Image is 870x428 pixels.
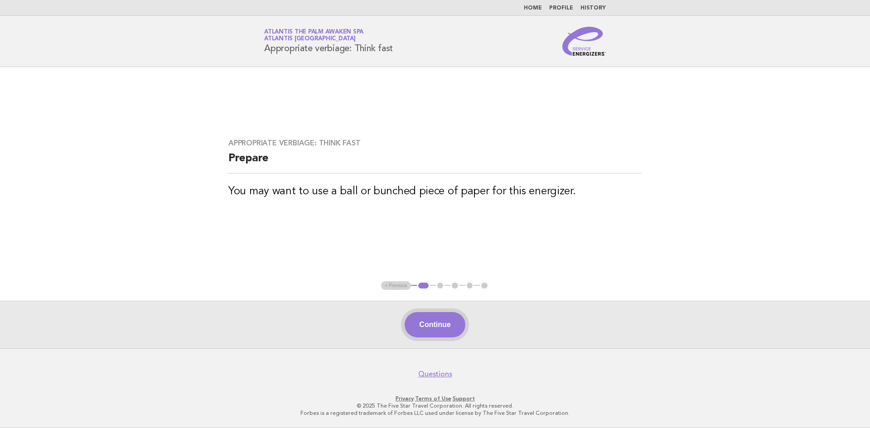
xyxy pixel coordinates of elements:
[415,395,451,402] a: Terms of Use
[417,281,430,290] button: 1
[405,312,465,337] button: Continue
[549,5,573,11] a: Profile
[228,139,642,148] h3: Appropriate verbiage: Think fast
[228,151,642,173] h2: Prepare
[524,5,542,11] a: Home
[580,5,606,11] a: History
[158,402,712,409] p: © 2025 The Five Star Travel Corporation. All rights reserved.
[562,27,606,56] img: Service Energizers
[264,29,363,42] a: Atlantis The Palm Awaken SpaAtlantis [GEOGRAPHIC_DATA]
[158,409,712,417] p: Forbes is a registered trademark of Forbes LLC used under license by The Five Star Travel Corpora...
[264,29,393,53] h1: Appropriate verbiage: Think fast
[228,184,642,199] h3: You may want to use a ball or bunched piece of paper for this energizer.
[264,36,356,42] span: Atlantis [GEOGRAPHIC_DATA]
[418,370,452,379] a: Questions
[453,395,475,402] a: Support
[158,395,712,402] p: · ·
[396,395,414,402] a: Privacy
